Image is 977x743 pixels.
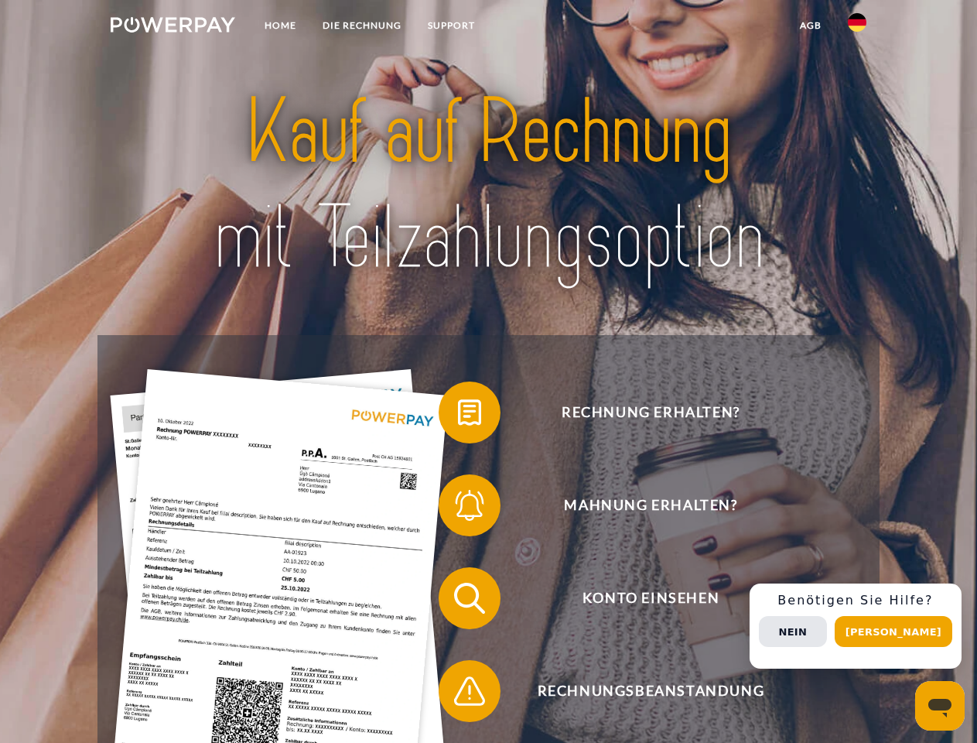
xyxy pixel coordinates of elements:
img: title-powerpay_de.svg [148,74,829,296]
button: Mahnung erhalten? [439,474,841,536]
span: Rechnungsbeanstandung [461,660,840,722]
button: Rechnungsbeanstandung [439,660,841,722]
img: de [848,13,866,32]
img: qb_search.svg [450,579,489,618]
button: Konto einsehen [439,567,841,629]
span: Konto einsehen [461,567,840,629]
button: Nein [759,616,827,647]
a: Home [251,12,309,39]
iframe: Schaltfläche zum Öffnen des Messaging-Fensters [915,681,965,731]
img: qb_bill.svg [450,393,489,432]
div: Schnellhilfe [750,584,962,669]
img: logo-powerpay-white.svg [111,17,235,33]
button: [PERSON_NAME] [835,616,952,647]
a: DIE RECHNUNG [309,12,415,39]
a: agb [787,12,835,39]
a: SUPPORT [415,12,488,39]
span: Rechnung erhalten? [461,382,840,443]
span: Mahnung erhalten? [461,474,840,536]
h3: Benötigen Sie Hilfe? [759,593,952,608]
button: Rechnung erhalten? [439,382,841,443]
img: qb_bell.svg [450,486,489,525]
img: qb_warning.svg [450,672,489,710]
